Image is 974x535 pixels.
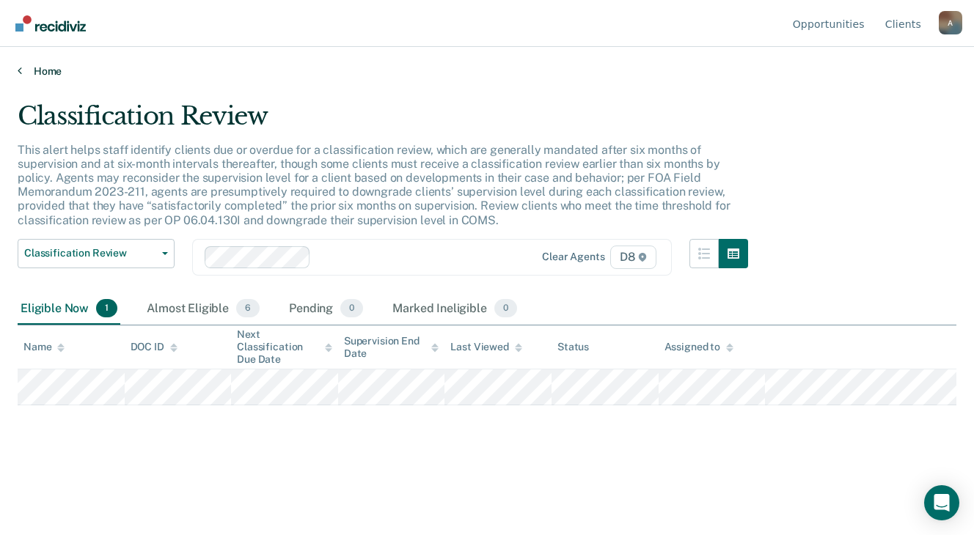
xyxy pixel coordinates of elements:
div: Open Intercom Messenger [924,485,959,520]
p: This alert helps staff identify clients due or overdue for a classification review, which are gen... [18,143,730,227]
div: Clear agents [542,251,604,263]
span: Classification Review [24,247,156,259]
div: Classification Review [18,101,748,143]
div: DOC ID [131,341,177,353]
span: 6 [236,299,260,318]
div: Next Classification Due Date [237,328,332,365]
a: Home [18,64,956,78]
span: 0 [494,299,517,318]
div: Marked Ineligible0 [389,293,520,325]
div: Supervision End Date [344,335,439,360]
span: D8 [610,246,656,269]
img: Recidiviz [15,15,86,32]
div: Almost Eligible6 [144,293,263,325]
div: Status [557,341,589,353]
div: Eligible Now1 [18,293,120,325]
button: Profile dropdown button [939,11,962,34]
div: Last Viewed [450,341,521,353]
span: 0 [340,299,363,318]
button: Classification Review [18,239,175,268]
div: Name [23,341,65,353]
div: Pending0 [286,293,366,325]
span: 1 [96,299,117,318]
div: A [939,11,962,34]
div: Assigned to [664,341,733,353]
